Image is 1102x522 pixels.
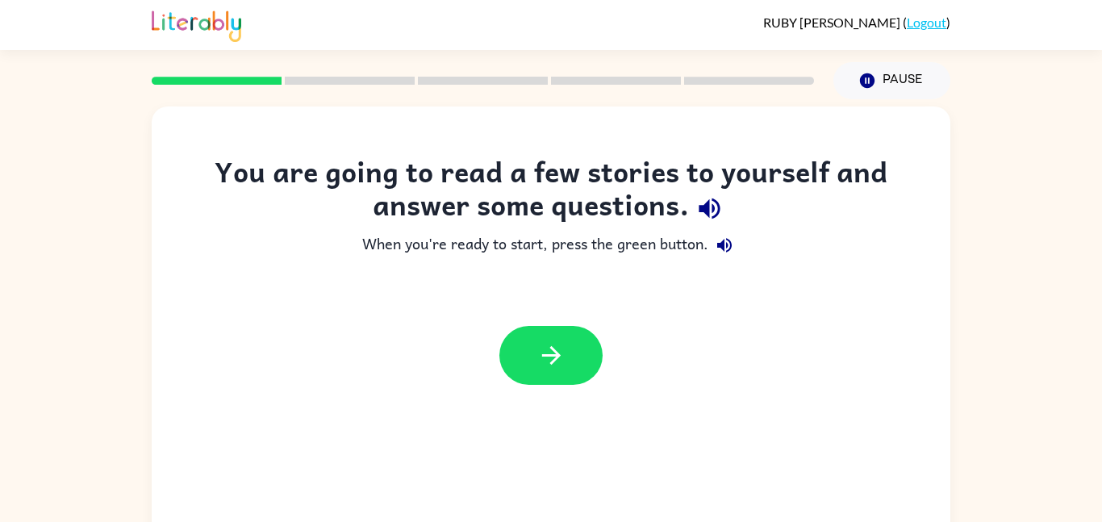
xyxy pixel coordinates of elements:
img: Literably [152,6,241,42]
div: You are going to read a few stories to yourself and answer some questions. [184,155,918,229]
button: Pause [833,62,950,99]
a: Logout [907,15,946,30]
div: When you're ready to start, press the green button. [184,229,918,261]
span: RUBY [PERSON_NAME] [763,15,903,30]
div: ( ) [763,15,950,30]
